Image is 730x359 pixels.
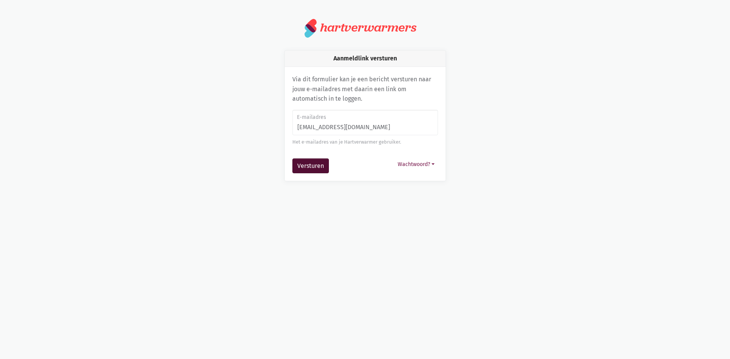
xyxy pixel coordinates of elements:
p: Via dit formulier kan je een bericht versturen naar jouw e-mailadres met daarin een link om autom... [292,74,438,104]
div: Aanmeldlink versturen [285,51,446,67]
button: Versturen [292,158,329,174]
form: Aanmeldlink versturen [292,110,438,174]
div: Het e-mailadres van je Hartverwarmer gebruiker. [292,138,438,146]
img: logo.svg [305,18,317,38]
label: E-mailadres [297,113,433,122]
a: hartverwarmers [305,18,425,38]
div: hartverwarmers [320,21,416,35]
button: Wachtwoord? [394,158,438,170]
